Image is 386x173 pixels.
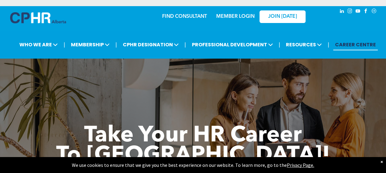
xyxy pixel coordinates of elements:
span: RESOURCES [284,39,324,50]
li: | [279,38,280,51]
a: Privacy Page. [287,162,314,168]
a: youtube [355,8,361,16]
li: | [115,38,117,51]
div: Dismiss notification [380,159,383,165]
a: FIND CONSULTANT [162,14,207,19]
span: CPHR DESIGNATION [121,39,181,50]
a: MEMBER LOGIN [216,14,255,19]
img: A blue and white logo for cp alberta [10,12,66,23]
span: WHO WE ARE [18,39,60,50]
span: JOIN [DATE] [268,14,297,20]
li: | [185,38,186,51]
a: CAREER CENTRE [333,39,378,50]
span: Take Your HR Career [84,125,302,147]
span: To [GEOGRAPHIC_DATA]! [56,145,330,167]
li: | [64,38,65,51]
li: | [328,38,329,51]
span: PROFESSIONAL DEVELOPMENT [190,39,275,50]
a: JOIN [DATE] [259,10,306,23]
a: linkedin [339,8,345,16]
a: Social network [371,8,377,16]
span: MEMBERSHIP [69,39,111,50]
a: instagram [347,8,353,16]
a: facebook [363,8,369,16]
